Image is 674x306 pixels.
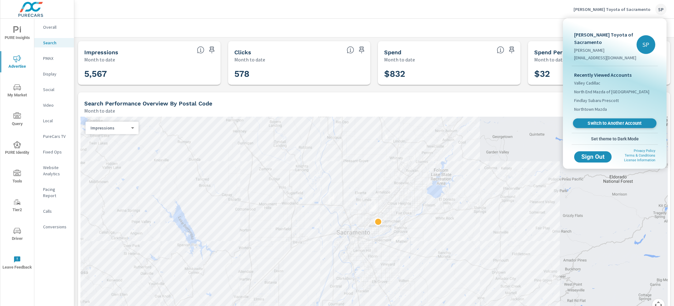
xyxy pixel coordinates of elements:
[574,55,637,61] p: [EMAIL_ADDRESS][DOMAIN_NAME]
[576,120,653,126] span: Switch to Another Account
[624,158,655,162] a: License Information
[574,106,607,112] span: Northtown Mazda
[574,97,619,104] span: Findlay Subaru Prescott
[574,89,649,95] span: North End Mazda of [GEOGRAPHIC_DATA]
[574,80,600,86] span: Valley Cadillac
[572,133,658,144] button: Set theme to Dark Mode
[579,154,607,160] span: Sign Out
[574,71,655,79] p: Recently Viewed Accounts
[637,35,655,54] div: SP
[574,31,637,46] p: [PERSON_NAME] Toyota of Sacramento
[574,151,612,163] button: Sign Out
[573,119,657,128] a: Switch to Another Account
[574,47,637,53] p: [PERSON_NAME]
[634,149,655,153] a: Privacy Policy
[625,153,655,158] a: Terms & Conditions
[574,136,655,142] span: Set theme to Dark Mode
